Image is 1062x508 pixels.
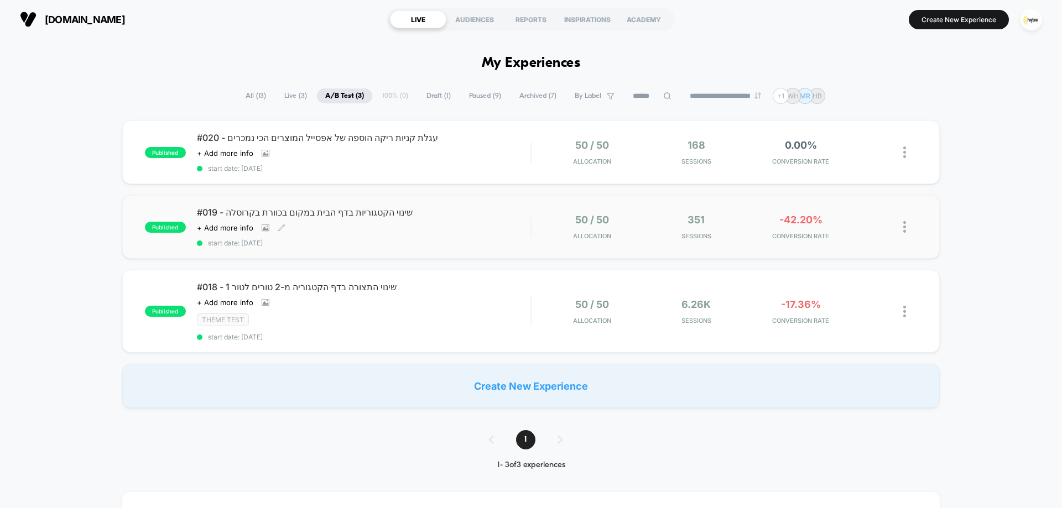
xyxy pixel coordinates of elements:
span: start date: [DATE] [197,239,530,247]
span: 6.26k [681,298,711,310]
div: LIVE [390,11,446,28]
span: 0.00% [785,139,817,151]
p: HB [813,92,822,100]
span: published [145,147,186,158]
span: All ( 13 ) [237,88,274,103]
span: Theme Test [197,313,249,326]
span: Live ( 3 ) [276,88,315,103]
div: + 1 [773,88,789,104]
span: 351 [688,214,705,226]
span: 50 / 50 [575,139,609,151]
span: [DOMAIN_NAME] [45,14,125,25]
span: 50 / 50 [575,214,609,226]
p: MR [800,92,810,100]
img: close [903,146,906,158]
span: Archived ( 7 ) [511,88,565,103]
span: CONVERSION RATE [751,158,850,165]
span: #020 - עגלת קניות ריקה הוספה של אפסייל המוצרים הכי נמכרים [197,132,530,143]
span: Sessions [647,317,746,324]
span: + Add more info [197,298,253,307]
p: WH [787,92,799,100]
div: INSPIRATIONS [559,11,616,28]
h1: My Experiences [482,55,581,71]
span: + Add more info [197,149,253,158]
span: 50 / 50 [575,298,609,310]
button: ppic [1017,8,1045,31]
span: Sessions [647,232,746,240]
img: Visually logo [20,11,37,28]
div: Create New Experience [122,364,940,408]
span: #018 - שינוי התצורה בדף הקטגוריה מ-2 טורים לטור 1 [197,281,530,292]
div: 1 - 3 of 3 experiences [478,460,585,470]
span: start date: [DATE] [197,164,530,172]
span: Sessions [647,158,746,165]
button: Create New Experience [909,10,1009,29]
span: published [145,306,186,317]
span: 1 [516,430,535,449]
span: Allocation [573,158,611,165]
img: ppic [1021,9,1042,30]
span: #019 - שינוי הקטגוריות בדף הבית במקום בכוורת בקרוסלה [197,207,530,218]
span: -42.20% [779,214,822,226]
span: Draft ( 1 ) [418,88,459,103]
span: -17.36% [781,298,821,310]
div: REPORTS [503,11,559,28]
span: Allocation [573,232,611,240]
span: published [145,222,186,233]
span: + Add more info [197,223,253,232]
span: CONVERSION RATE [751,232,850,240]
span: Paused ( 9 ) [461,88,509,103]
span: A/B Test ( 3 ) [317,88,372,103]
span: Allocation [573,317,611,324]
div: AUDIENCES [446,11,503,28]
span: CONVERSION RATE [751,317,850,324]
span: start date: [DATE] [197,333,530,341]
span: By Label [575,92,601,100]
button: [DOMAIN_NAME] [17,11,128,28]
img: end [754,92,761,99]
span: 168 [688,139,705,151]
img: close [903,221,906,233]
div: ACADEMY [616,11,672,28]
img: close [903,306,906,317]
